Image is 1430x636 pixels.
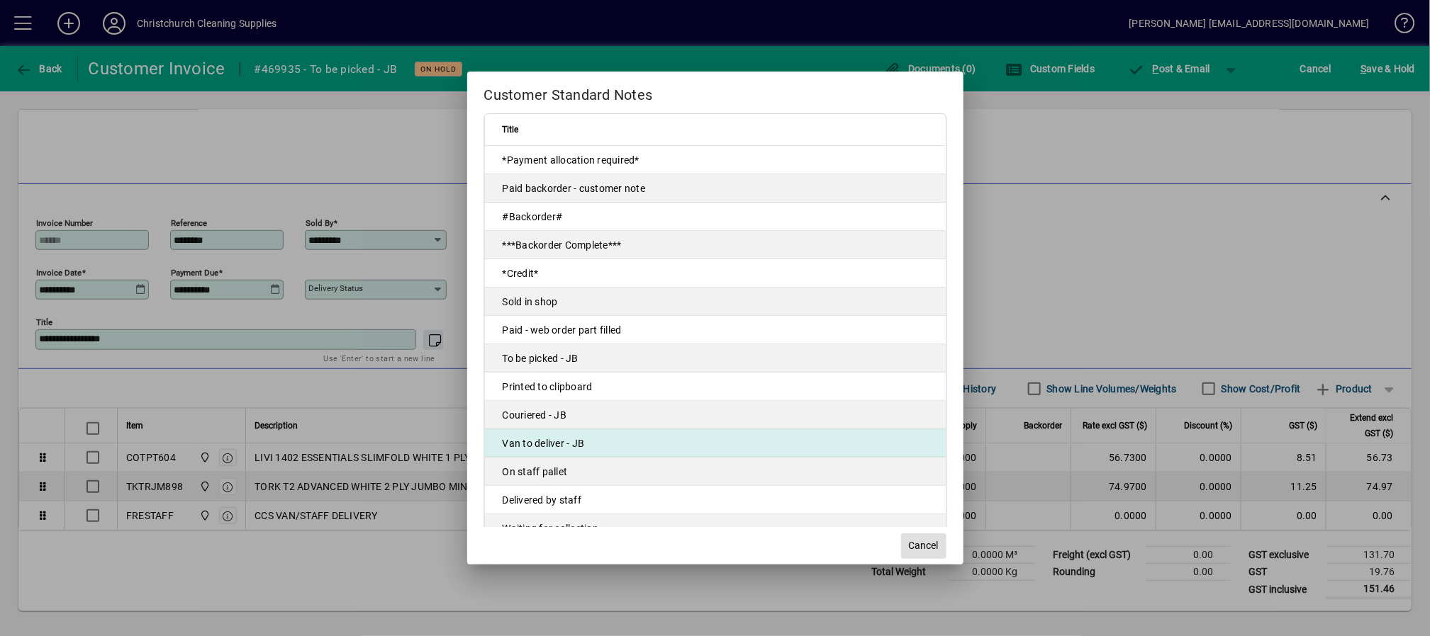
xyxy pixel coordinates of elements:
[901,533,946,559] button: Cancel
[485,174,946,203] td: Paid backorder - customer note
[485,373,946,401] td: Printed to clipboard
[909,538,939,553] span: Cancel
[485,429,946,458] td: Van to deliver - JB
[485,458,946,486] td: On staff pallet
[485,288,946,316] td: Sold in shop
[485,514,946,543] td: Waiting for collection
[467,72,963,113] h2: Customer Standard Notes
[485,344,946,373] td: To be picked - JB
[503,122,519,137] span: Title
[485,203,946,231] td: #Backorder#
[485,316,946,344] td: Paid - web order part filled
[485,146,946,174] td: *Payment allocation required*
[485,486,946,514] td: Delivered by staff
[485,401,946,429] td: Couriered - JB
